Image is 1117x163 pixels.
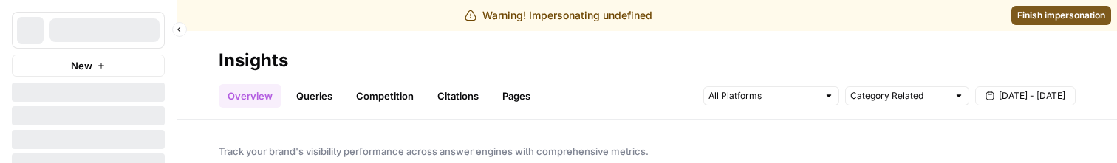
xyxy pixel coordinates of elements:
span: Track your brand's visibility performance across answer engines with comprehensive metrics. [219,144,1076,159]
a: Pages [493,84,539,108]
a: Citations [428,84,488,108]
span: [DATE] - [DATE] [999,89,1065,103]
span: New [71,58,92,73]
span: Finish impersonation [1017,9,1105,22]
input: Category Related [850,89,948,103]
button: New [12,55,165,77]
a: Finish impersonation [1011,6,1111,25]
button: [DATE] - [DATE] [975,86,1076,105]
div: Insights [219,49,288,72]
a: Queries [287,84,341,108]
a: Overview [219,84,281,108]
a: Competition [347,84,423,108]
input: All Platforms [708,89,818,103]
div: Warning! Impersonating undefined [465,8,652,23]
